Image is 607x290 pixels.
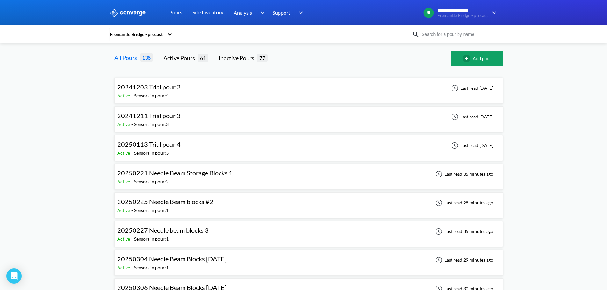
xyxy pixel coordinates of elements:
img: add-circle-outline.svg [463,55,473,62]
span: Active [117,208,131,213]
span: Active [117,179,131,184]
div: Last read [DATE] [448,142,495,149]
div: Sensors in pour: 3 [134,150,169,157]
div: Last read [DATE] [448,113,495,121]
span: Analysis [234,9,252,17]
div: Sensors in pour: 3 [134,121,169,128]
span: 77 [257,54,268,62]
span: 20250304 Needle Beam Blocks [DATE] [117,255,227,263]
span: Fremantle Bridge - precast [437,13,488,18]
img: downArrow.svg [488,9,498,17]
div: Sensors in pour: 1 [134,264,169,271]
div: Last read 35 minutes ago [432,170,495,178]
button: Add pour [451,51,503,66]
span: 20241203 Trial pour 2 [117,83,181,91]
span: Active [117,265,131,270]
a: 20241203 Trial pour 2Active-Sensors in pour:4Last read [DATE] [114,85,503,90]
a: 20250225 Needle Beam blocks #2Active-Sensors in pour:1Last read 28 minutes ago [114,200,503,205]
span: 20250221 Needle Beam Storage Blocks 1 [117,169,233,177]
span: 20250227 Needle beam blocks 3 [117,226,209,234]
span: - [131,150,134,156]
div: Inactive Pours [219,53,257,62]
span: - [131,265,134,270]
span: - [131,179,134,184]
div: Sensors in pour: 1 [134,207,169,214]
div: Last read 29 minutes ago [432,256,495,264]
div: Active Pours [163,53,198,62]
span: 20250113 Trial pour 4 [117,140,181,148]
div: All Pours [114,53,140,62]
a: 20241211 Trial pour 3Active-Sensors in pour:3Last read [DATE] [114,114,503,119]
div: Last read 28 minutes ago [432,199,495,207]
div: Last read [DATE] [448,84,495,92]
div: Fremantle Bridge - precast [109,31,164,38]
img: downArrow.svg [295,9,305,17]
img: icon-search.svg [412,31,420,38]
a: 20250227 Needle beam blocks 3Active-Sensors in pour:1Last read 35 minutes ago [114,228,503,234]
span: Support [272,9,290,17]
span: Active [117,93,131,98]
span: - [131,236,134,242]
span: Active [117,150,131,156]
div: Last read 35 minutes ago [432,228,495,235]
a: 20250221 Needle Beam Storage Blocks 1Active-Sensors in pour:2Last read 35 minutes ago [114,171,503,176]
span: 61 [198,54,208,62]
span: 20241211 Trial pour 3 [117,112,181,119]
div: Sensors in pour: 4 [134,92,169,99]
div: Sensors in pour: 2 [134,178,169,185]
img: downArrow.svg [256,9,266,17]
span: - [131,93,134,98]
a: 20250304 Needle Beam Blocks [DATE]Active-Sensors in pour:1Last read 29 minutes ago [114,257,503,262]
span: - [131,208,134,213]
span: Active [117,122,131,127]
span: Active [117,236,131,242]
span: - [131,122,134,127]
a: 20250113 Trial pour 4Active-Sensors in pour:3Last read [DATE] [114,142,503,148]
input: Search for a pour by name [420,31,497,38]
div: Open Intercom Messenger [6,268,22,284]
div: Sensors in pour: 1 [134,236,169,243]
span: 20250225 Needle Beam blocks #2 [117,198,213,205]
img: logo_ewhite.svg [109,9,146,17]
span: 138 [140,53,153,61]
